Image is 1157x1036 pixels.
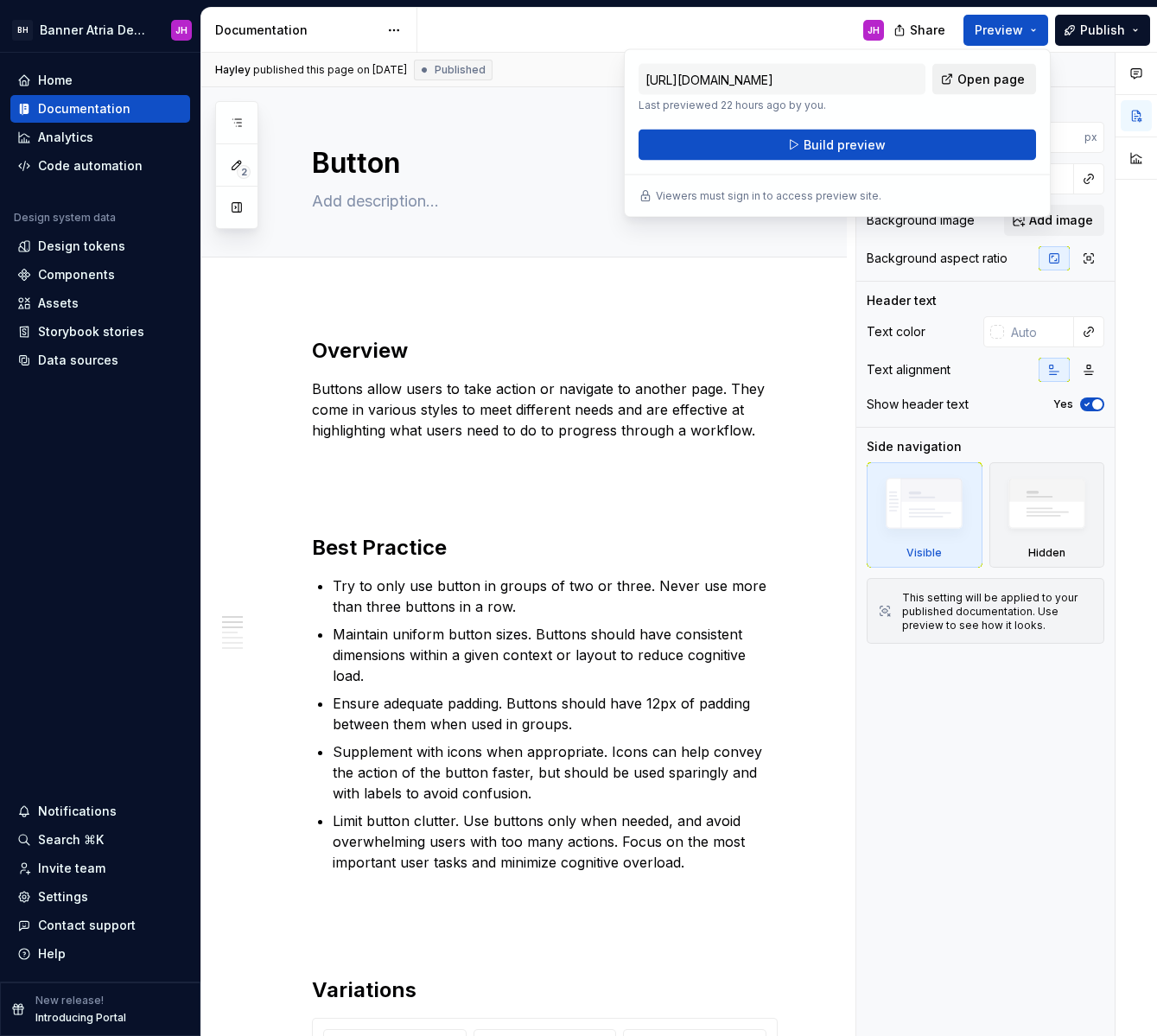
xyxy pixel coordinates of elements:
div: Design tokens [38,238,125,255]
div: Components [38,266,115,283]
div: Data sources [38,352,118,369]
div: Hidden [1028,546,1065,560]
button: Add image [1004,205,1104,236]
div: Text alignment [867,361,950,378]
div: published this page on [DATE] [253,63,407,77]
button: Preview [963,15,1048,46]
span: Hayley [215,63,251,77]
label: Yes [1053,397,1073,411]
button: Build preview [639,130,1036,161]
div: Help [38,945,66,963]
div: Storybook stories [38,323,144,340]
a: Storybook stories [10,318,190,346]
p: Introducing Portal [35,1011,126,1025]
button: Search ⌘K [10,826,190,854]
div: BH [12,20,33,41]
h2: Overview [312,337,778,365]
p: Supplement with icons when appropriate. Icons can help convey the action of the button faster, bu... [333,741,778,804]
div: Contact support [38,917,136,934]
p: px [1084,130,1097,144]
div: Hidden [989,462,1105,568]
span: Published [435,63,486,77]
span: Build preview [804,137,886,154]
div: Notifications [38,803,117,820]
p: Maintain uniform button sizes. Buttons should have consistent dimensions within a given context o... [333,624,778,686]
p: Try to only use button in groups of two or three. Never use more than three buttons in a row. [333,575,778,617]
div: Side navigation [867,438,962,455]
div: JH [175,23,188,37]
a: Design tokens [10,232,190,260]
div: Search ⌘K [38,831,104,849]
div: Background aspect ratio [867,250,1008,267]
div: Documentation [215,22,378,39]
a: Components [10,261,190,289]
div: Header text [867,292,937,309]
span: Share [910,22,945,39]
div: Background image [867,212,975,229]
div: Documentation [38,100,130,118]
div: This setting will be applied to your published documentation. Use preview to see how it looks. [902,591,1093,632]
div: Banner Atria Design System [40,22,150,39]
div: Show header text [867,396,969,413]
p: Limit button clutter. Use buttons only when needed, and avoid overwhelming users with too many ac... [333,810,778,873]
h2: Best Practice [312,534,778,562]
div: Visible [867,462,982,568]
a: Code automation [10,152,190,180]
span: Add image [1029,212,1093,229]
button: Contact support [10,912,190,939]
div: Settings [38,888,88,906]
a: Open page [932,64,1036,95]
span: Publish [1080,22,1125,39]
span: Open page [957,71,1025,88]
p: Buttons allow users to take action or navigate to another page. They come in various styles to me... [312,378,778,441]
a: Data sources [10,346,190,374]
button: Notifications [10,798,190,825]
a: Home [10,67,190,94]
p: Viewers must sign in to access preview site. [656,189,881,203]
button: Share [885,15,957,46]
div: Text color [867,323,925,340]
a: Settings [10,883,190,911]
div: Assets [38,295,79,312]
textarea: Button [308,143,774,184]
div: Code automation [38,157,143,175]
a: Documentation [10,95,190,123]
span: Preview [975,22,1023,39]
button: Publish [1055,15,1150,46]
h2: Variations [312,976,778,1004]
button: Help [10,940,190,968]
p: Ensure adequate padding. Buttons should have 12px of padding between them when used in groups. [333,693,778,734]
div: Home [38,72,73,89]
input: Auto [1004,316,1074,347]
p: Last previewed 22 hours ago by you. [639,99,925,112]
div: Invite team [38,860,105,877]
div: Visible [906,546,942,560]
div: Analytics [38,129,93,146]
a: Assets [10,289,190,317]
a: Invite team [10,855,190,882]
a: Analytics [10,124,190,151]
button: BHBanner Atria Design SystemJH [3,11,197,48]
div: JH [868,23,880,37]
div: Design system data [14,211,116,225]
p: New release! [35,994,104,1007]
span: 2 [237,165,251,179]
input: Auto [1018,122,1084,153]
